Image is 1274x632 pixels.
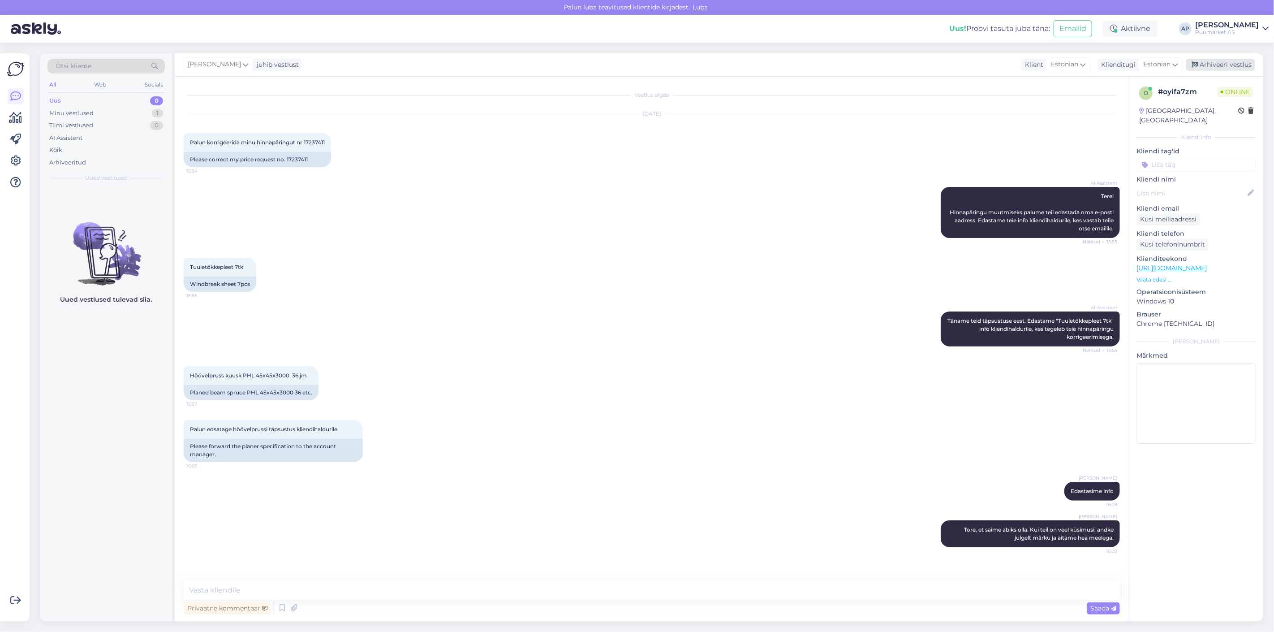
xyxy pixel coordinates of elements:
div: # oyifa7zm [1158,87,1217,97]
span: Nähtud ✓ 15:55 [1083,347,1117,354]
span: Luba [690,3,710,11]
div: Kliendi info [1136,133,1256,141]
div: AI Assistent [49,134,82,143]
span: Täname teid täpsustuse eest. Edastame "Tuuletõkkepleet 7tk" info kliendihaldurile, kes tegeleb te... [947,317,1115,340]
input: Lisa tag [1136,158,1256,171]
p: Kliendi email [1136,204,1256,213]
span: 15:57 [186,401,220,407]
span: Estonian [1051,60,1078,69]
span: Uued vestlused [86,174,127,182]
p: Märkmed [1136,351,1256,360]
p: Windows 10 [1136,297,1256,306]
div: Puumarket AS [1195,29,1259,36]
span: Höövelpruss kuusk PHL 45x45x3000 36 jm [190,372,307,379]
div: Arhiveeri vestlus [1186,59,1255,71]
div: Windbreak sheet 7pcs [184,277,256,292]
span: 16:05 [186,463,220,469]
div: 0 [150,121,163,130]
div: Socials [143,79,165,91]
div: Kõik [49,146,62,155]
div: Arhiveeritud [49,158,86,167]
span: 16:09 [1084,548,1117,554]
div: juhib vestlust [253,60,299,69]
div: Uus [49,96,61,105]
span: [PERSON_NAME] [1079,513,1117,520]
span: [PERSON_NAME] [1079,475,1117,481]
div: Vestlus algas [184,91,1120,99]
p: Kliendi telefon [1136,229,1256,238]
a: [URL][DOMAIN_NAME] [1136,264,1207,272]
button: Emailid [1054,20,1092,37]
span: AI Assistent [1084,304,1117,311]
span: 16:09 [1084,501,1117,508]
p: Operatsioonisüsteem [1136,287,1256,297]
span: o [1144,90,1148,96]
span: Palun korrigeerida minu hinnapäringut nr 17237411 [190,139,325,146]
span: Tore, et saime abiks olla. Kui teil on veel küsimusi, andke julgelt märku ja aitame hea meelega. [964,526,1115,541]
span: Tere! Hinnapäringu muutmiseks palume teil edastada oma e-posti aadress. Edastame teie info kliend... [950,193,1115,232]
b: Uus! [949,24,966,33]
div: Küsi telefoninumbrit [1136,238,1209,251]
span: Otsi kliente [56,61,91,71]
img: Askly Logo [7,61,24,78]
input: Lisa nimi [1137,188,1246,198]
div: Privaatne kommentaar [184,602,271,615]
div: Web [93,79,108,91]
div: Proovi tasuta juba täna: [949,23,1050,34]
div: 0 [150,96,163,105]
span: 15:54 [186,168,220,174]
div: Tiimi vestlused [49,121,93,130]
p: Brauser [1136,310,1256,319]
div: Minu vestlused [49,109,94,118]
div: Planed beam spruce PHL 45x45x3000 36 etc. [184,385,318,400]
div: [PERSON_NAME] [1136,338,1256,346]
div: Küsi meiliaadressi [1136,213,1200,225]
a: [PERSON_NAME]Puumarket AS [1195,22,1269,36]
span: Estonian [1143,60,1171,69]
div: Please correct my price request no. 17237411 [184,152,331,167]
span: AI Assistent [1084,180,1117,186]
p: Vaata edasi ... [1136,276,1256,284]
p: Uued vestlused tulevad siia. [60,295,152,304]
p: Kliendi nimi [1136,175,1256,184]
p: Chrome [TECHNICAL_ID] [1136,319,1256,329]
span: Tuuletõkkepleet 7tk [190,264,243,270]
div: Klienditugi [1098,60,1136,69]
span: 15:55 [186,292,220,299]
div: AP [1179,22,1192,35]
div: All [47,79,58,91]
p: Kliendi tag'id [1136,147,1256,156]
div: [GEOGRAPHIC_DATA], [GEOGRAPHIC_DATA] [1139,106,1238,125]
span: Edastasime info [1071,488,1114,494]
div: Klient [1021,60,1043,69]
div: 1 [152,109,163,118]
span: Saada [1090,604,1116,612]
span: Online [1217,87,1253,97]
div: [PERSON_NAME] [1195,22,1259,29]
span: [PERSON_NAME] [188,60,241,69]
img: No chats [40,206,172,287]
div: Aktiivne [1103,21,1158,37]
div: Please forward the planer specification to the account manager. [184,439,363,462]
span: Palun edsatage höövelprussi täpsustus kliendihaldurile [190,426,337,433]
p: Klienditeekond [1136,254,1256,264]
span: Nähtud ✓ 15:55 [1083,238,1117,245]
div: [DATE] [184,110,1120,118]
